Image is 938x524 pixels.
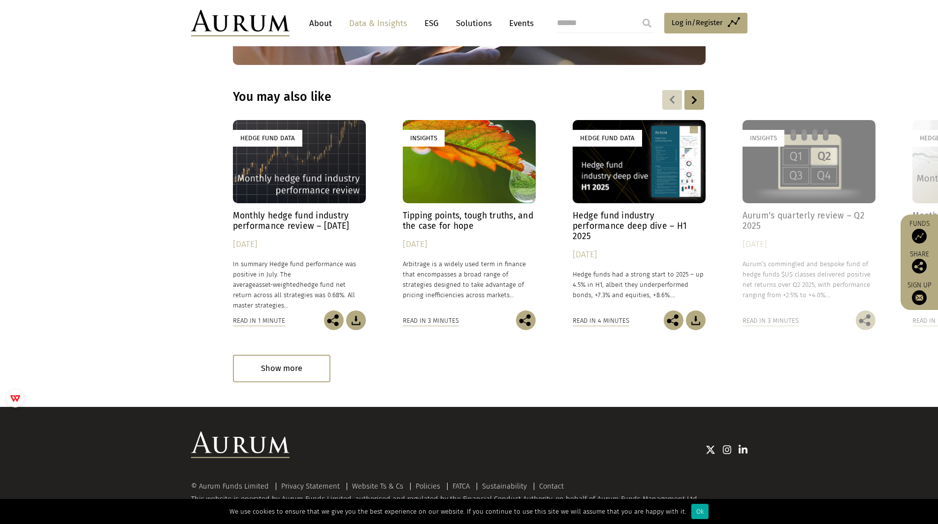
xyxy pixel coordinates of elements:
div: [DATE] [403,238,536,251]
a: Contact [539,482,564,491]
div: Insights [403,130,445,146]
img: Aurum Logo [191,432,290,458]
a: About [304,14,337,32]
a: FATCA [453,482,470,491]
p: In summary Hedge fund performance was positive in July. The average hedge fund net return across ... [233,259,366,311]
h4: Tipping points, tough truths, and the case for hope [403,211,536,231]
a: Sign up [906,281,933,305]
a: Hedge Fund Data Monthly hedge fund industry performance review – [DATE] [DATE] In summary Hedge f... [233,120,366,310]
div: Show more [233,355,330,382]
a: ESG [420,14,444,32]
div: Ok [691,504,709,519]
div: Read in 3 minutes [743,315,799,326]
div: Insights [743,130,784,146]
div: Read in 4 minutes [573,315,629,326]
a: Funds [906,219,933,244]
div: Read in 3 minutes [403,315,459,326]
div: Hedge Fund Data [233,130,302,146]
img: Share this post [324,310,344,330]
p: Arbitrage is a widely used term in finance that encompasses a broad range of strategies designed ... [403,259,536,301]
a: Sustainability [482,482,527,491]
a: Insights Tipping points, tough truths, and the case for hope [DATE] Arbitrage is a widely used te... [403,120,536,310]
div: Read in 1 minute [233,315,285,326]
span: Log in/Register [672,17,723,29]
h3: You may also like [233,90,579,104]
img: Aurum [191,10,290,36]
img: Access Funds [912,229,927,244]
img: Linkedin icon [739,445,747,455]
img: Download Article [686,310,706,330]
p: Hedge funds had a strong start to 2025 – up 4.5% in H1, albeit they underperformed bonds, +7.3% a... [573,269,706,300]
p: Aurum’s commingled and bespoke fund of hedge funds $US classes delivered positive net returns ove... [743,259,875,301]
img: Share this post [664,310,683,330]
div: This website is operated by Aurum Funds Limited, authorised and regulated by the Financial Conduc... [191,483,747,513]
div: [DATE] [743,238,875,251]
img: Share this post [912,259,927,274]
a: Log in/Register [664,13,747,33]
a: Website Ts & Cs [352,482,403,491]
img: Sign up to our newsletter [912,290,927,305]
a: Privacy Statement [281,482,340,491]
img: Share this post [856,310,875,330]
h4: Hedge fund industry performance deep dive – H1 2025 [573,211,706,242]
img: Download Article [346,310,366,330]
img: Instagram icon [723,445,732,455]
h4: Aurum’s quarterly review – Q2 2025 [743,211,875,231]
input: Submit [637,13,657,33]
a: Data & Insights [344,14,412,32]
a: Hedge Fund Data Hedge fund industry performance deep dive – H1 2025 [DATE] Hedge funds had a stro... [573,120,706,310]
img: Twitter icon [706,445,715,455]
div: [DATE] [573,248,706,262]
div: Share [906,251,933,274]
div: Hedge Fund Data [573,130,642,146]
div: [DATE] [233,238,366,251]
img: Share this post [516,310,536,330]
a: Events [504,14,534,32]
div: © Aurum Funds Limited [191,483,274,490]
h4: Monthly hedge fund industry performance review – [DATE] [233,211,366,231]
a: Policies [416,482,440,491]
span: asset-weighted [256,281,300,288]
a: Solutions [451,14,497,32]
